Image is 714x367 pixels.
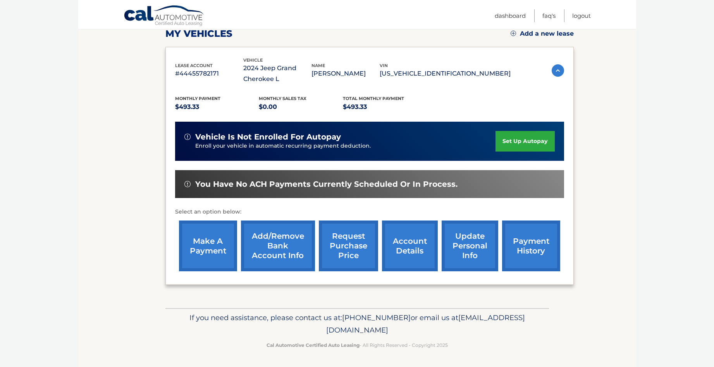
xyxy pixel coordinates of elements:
[165,28,232,40] h2: my vehicles
[195,142,496,150] p: Enroll your vehicle in automatic recurring payment deduction.
[311,63,325,68] span: name
[170,312,544,336] p: If you need assistance, please contact us at: or email us at
[175,96,220,101] span: Monthly Payment
[175,63,213,68] span: lease account
[442,221,498,271] a: update personal info
[175,68,243,79] p: #44455782171
[343,96,404,101] span: Total Monthly Payment
[170,341,544,349] p: - All Rights Reserved - Copyright 2025
[179,221,237,271] a: make a payment
[552,64,564,77] img: accordion-active.svg
[572,9,591,22] a: Logout
[243,57,263,63] span: vehicle
[243,63,311,84] p: 2024 Jeep Grand Cherokee L
[175,102,259,112] p: $493.33
[511,31,516,36] img: add.svg
[311,68,380,79] p: [PERSON_NAME]
[124,5,205,28] a: Cal Automotive
[184,181,191,187] img: alert-white.svg
[511,30,574,38] a: Add a new lease
[342,313,411,322] span: [PHONE_NUMBER]
[195,179,458,189] span: You have no ACH payments currently scheduled or in process.
[326,313,525,334] span: [EMAIL_ADDRESS][DOMAIN_NAME]
[380,63,388,68] span: vin
[380,68,511,79] p: [US_VEHICLE_IDENTIFICATION_NUMBER]
[343,102,427,112] p: $493.33
[259,96,306,101] span: Monthly sales Tax
[495,9,526,22] a: Dashboard
[502,221,560,271] a: payment history
[495,131,554,152] a: set up autopay
[184,134,191,140] img: alert-white.svg
[382,221,438,271] a: account details
[542,9,556,22] a: FAQ's
[319,221,378,271] a: request purchase price
[259,102,343,112] p: $0.00
[267,342,360,348] strong: Cal Automotive Certified Auto Leasing
[241,221,315,271] a: Add/Remove bank account info
[195,132,341,142] span: vehicle is not enrolled for autopay
[175,207,564,217] p: Select an option below:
